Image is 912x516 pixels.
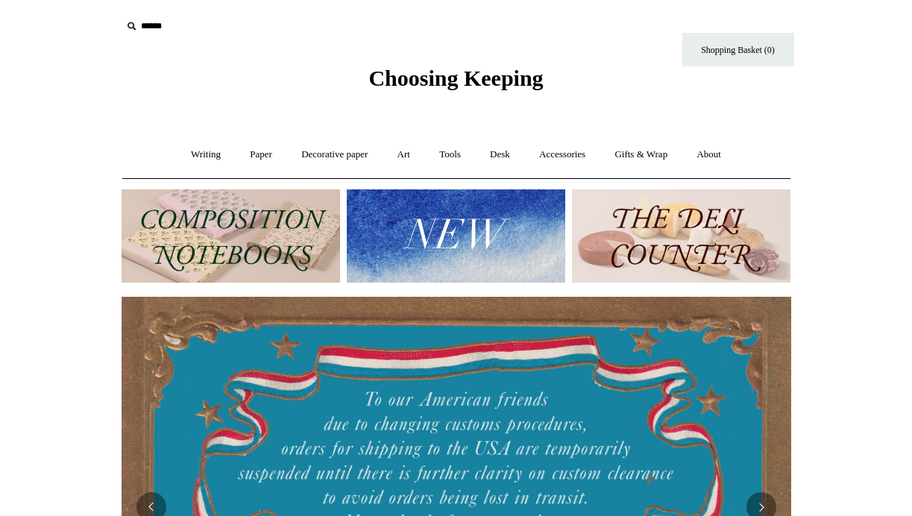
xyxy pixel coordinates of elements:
img: 202302 Composition ledgers.jpg__PID:69722ee6-fa44-49dd-a067-31375e5d54ec [122,189,340,283]
a: Accessories [526,135,599,174]
a: Tools [426,135,474,174]
a: Art [384,135,424,174]
a: Gifts & Wrap [601,135,681,174]
img: New.jpg__PID:f73bdf93-380a-4a35-bcfe-7823039498e1 [347,189,565,283]
a: Decorative paper [288,135,381,174]
span: Choosing Keeping [368,66,543,90]
a: Shopping Basket (0) [682,33,794,66]
img: The Deli Counter [572,189,790,283]
a: Choosing Keeping [368,78,543,88]
a: Paper [236,135,286,174]
a: Desk [477,135,523,174]
a: Writing [177,135,234,174]
a: About [683,135,735,174]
